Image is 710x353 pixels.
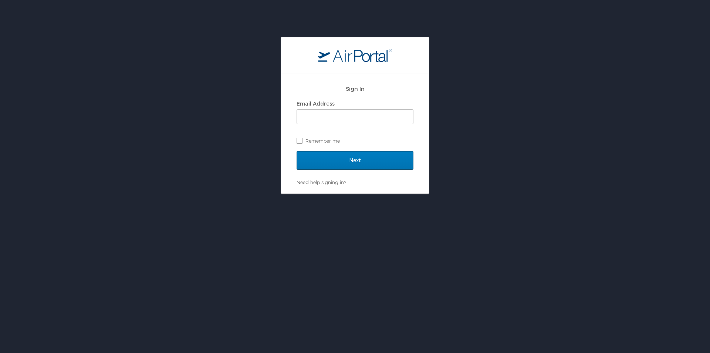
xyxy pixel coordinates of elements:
h2: Sign In [297,84,413,93]
img: logo [318,49,392,62]
input: Next [297,151,413,170]
a: Need help signing in? [297,179,346,185]
label: Remember me [297,135,413,146]
label: Email Address [297,100,335,107]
